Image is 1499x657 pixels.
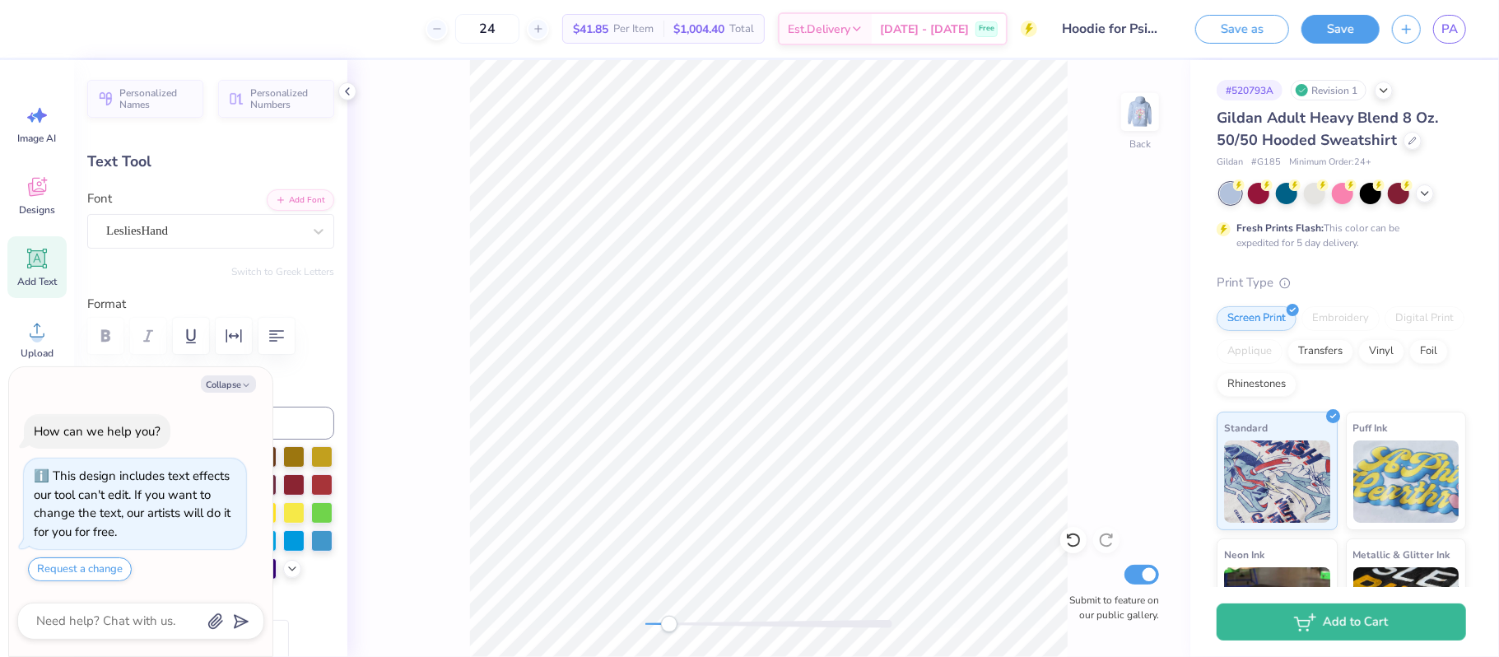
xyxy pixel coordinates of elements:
[1441,20,1458,39] span: PA
[250,87,324,110] span: Personalized Numbers
[1217,80,1283,100] div: # 520793A
[17,275,57,288] span: Add Text
[573,21,608,38] span: $41.85
[201,375,256,393] button: Collapse
[1129,137,1151,151] div: Back
[18,132,57,145] span: Image AI
[1217,273,1466,292] div: Print Type
[1409,339,1448,364] div: Foil
[1236,221,1324,235] strong: Fresh Prints Flash:
[87,295,334,314] label: Format
[231,265,334,278] button: Switch to Greek Letters
[218,80,334,118] button: Personalized Numbers
[979,23,994,35] span: Free
[1195,15,1289,44] button: Save as
[1217,306,1296,331] div: Screen Print
[788,21,850,38] span: Est. Delivery
[455,14,519,44] input: – –
[1353,546,1450,563] span: Metallic & Glitter Ink
[1358,339,1404,364] div: Vinyl
[1353,567,1459,650] img: Metallic & Glitter Ink
[1289,156,1371,170] span: Minimum Order: 24 +
[1050,12,1171,45] input: Untitled Design
[87,151,334,173] div: Text Tool
[119,87,193,110] span: Personalized Names
[1433,15,1466,44] a: PA
[19,203,55,217] span: Designs
[673,21,724,38] span: $1,004.40
[1124,96,1157,128] img: Back
[1301,306,1380,331] div: Embroidery
[1224,419,1268,436] span: Standard
[1236,221,1439,250] div: This color can be expedited for 5 day delivery.
[1291,80,1366,100] div: Revision 1
[1385,306,1464,331] div: Digital Print
[1224,546,1264,563] span: Neon Ink
[34,423,161,440] div: How can we help you?
[34,468,230,540] div: This design includes text effects our tool can't edit. If you want to change the text, our artist...
[1217,372,1296,397] div: Rhinestones
[1251,156,1281,170] span: # G185
[1353,440,1459,523] img: Puff Ink
[87,189,112,208] label: Font
[87,80,203,118] button: Personalized Names
[1301,15,1380,44] button: Save
[729,21,754,38] span: Total
[28,557,132,581] button: Request a change
[1224,440,1330,523] img: Standard
[1217,339,1283,364] div: Applique
[661,616,677,632] div: Accessibility label
[1287,339,1353,364] div: Transfers
[613,21,654,38] span: Per Item
[1353,419,1388,436] span: Puff Ink
[1060,593,1159,622] label: Submit to feature on our public gallery.
[1217,156,1243,170] span: Gildan
[880,21,969,38] span: [DATE] - [DATE]
[1224,567,1330,650] img: Neon Ink
[21,347,54,360] span: Upload
[267,189,334,211] button: Add Font
[1217,108,1438,150] span: Gildan Adult Heavy Blend 8 Oz. 50/50 Hooded Sweatshirt
[1217,603,1466,641] button: Add to Cart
